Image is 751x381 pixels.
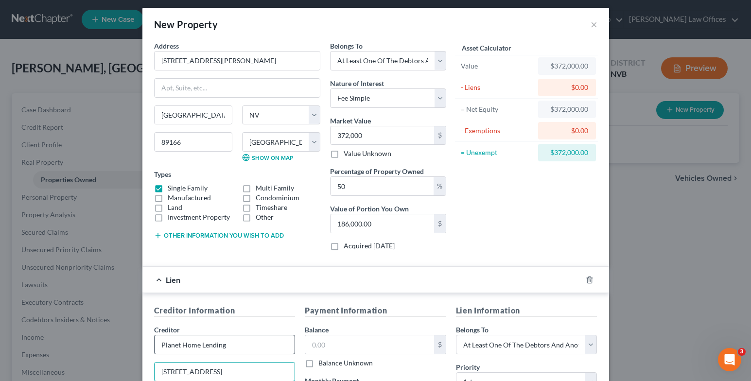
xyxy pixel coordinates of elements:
div: - Exemptions [461,126,534,136]
label: Other [256,212,274,222]
div: $372,000.00 [546,104,588,114]
div: - Liens [461,83,534,92]
label: Market Value [330,116,371,126]
span: Lien [166,275,180,284]
label: Value Unknown [344,149,391,158]
label: Value of Portion You Own [330,204,409,214]
a: Show on Map [242,154,293,161]
div: = Unexempt [461,148,534,157]
label: Investment Property [168,212,230,222]
span: Priority [456,363,480,371]
label: Condominium [256,193,299,203]
label: Types [154,169,171,179]
button: × [591,18,597,30]
span: Address [154,42,179,50]
label: Balance [305,325,329,335]
input: Enter address... [155,52,320,70]
label: Manufactured [168,193,211,203]
label: Timeshare [256,203,287,212]
input: 0.00 [305,335,434,354]
input: Enter address... [155,363,295,381]
h5: Payment Information [305,305,446,317]
div: $372,000.00 [546,148,588,157]
span: Belongs To [330,42,363,50]
input: 0.00 [331,214,434,233]
h5: Lien Information [456,305,597,317]
div: $ [434,335,446,354]
div: % [434,177,446,195]
label: Nature of Interest [330,78,384,88]
label: Asset Calculator [462,43,511,53]
input: 0.00 [331,177,434,195]
input: Enter zip... [154,132,232,152]
div: $0.00 [546,83,588,92]
label: Multi Family [256,183,294,193]
label: Acquired [DATE] [344,241,395,251]
input: Enter city... [155,106,232,124]
span: Belongs To [456,326,489,334]
span: 3 [738,348,746,356]
input: Search creditor by name... [154,335,296,354]
span: Creditor [154,326,180,334]
div: New Property [154,17,218,31]
div: Value [461,61,534,71]
input: Apt, Suite, etc... [155,79,320,97]
input: 0.00 [331,126,434,145]
div: $ [434,126,446,145]
label: Single Family [168,183,208,193]
button: Other information you wish to add [154,232,284,240]
div: $372,000.00 [546,61,588,71]
div: $0.00 [546,126,588,136]
div: = Net Equity [461,104,534,114]
label: Balance Unknown [318,358,373,368]
iframe: Intercom live chat [718,348,741,371]
label: Land [168,203,182,212]
div: $ [434,214,446,233]
label: Percentage of Property Owned [330,166,424,176]
h5: Creditor Information [154,305,296,317]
